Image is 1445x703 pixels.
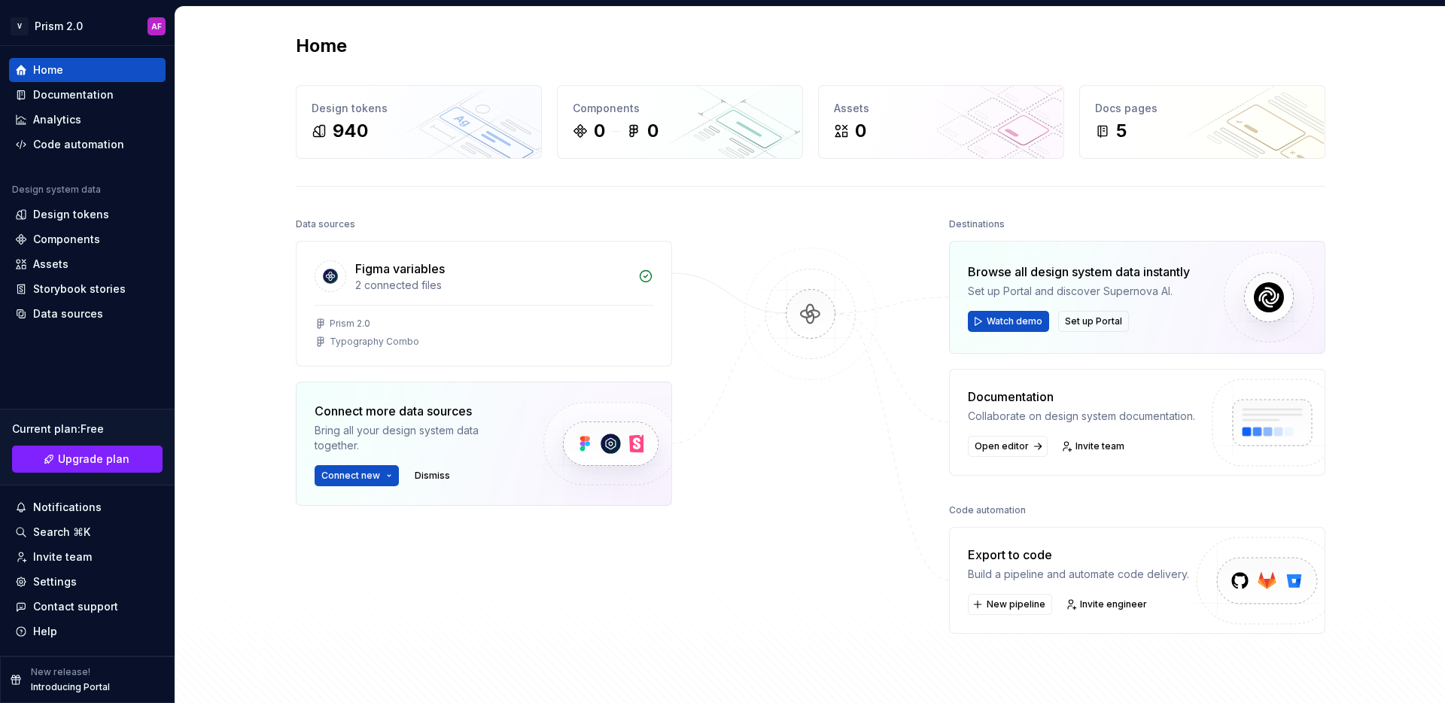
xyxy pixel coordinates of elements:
[987,598,1045,610] span: New pipeline
[330,318,370,330] div: Prism 2.0
[312,101,526,116] div: Design tokens
[968,284,1190,299] div: Set up Portal and discover Supernova AI.
[9,495,166,519] button: Notifications
[296,214,355,235] div: Data sources
[33,87,114,102] div: Documentation
[968,263,1190,281] div: Browse all design system data instantly
[33,137,124,152] div: Code automation
[9,570,166,594] a: Settings
[968,594,1052,615] button: New pipeline
[33,62,63,78] div: Home
[33,549,92,565] div: Invite team
[968,546,1189,564] div: Export to code
[557,85,803,159] a: Components00
[12,184,101,196] div: Design system data
[321,470,380,482] span: Connect new
[9,545,166,569] a: Invite team
[33,232,100,247] div: Components
[31,681,110,693] p: Introducing Portal
[968,567,1189,582] div: Build a pipeline and automate code delivery.
[1116,119,1127,143] div: 5
[949,214,1005,235] div: Destinations
[315,423,518,453] div: Bring all your design system data together.
[33,574,77,589] div: Settings
[9,520,166,544] button: Search ⌘K
[1065,315,1122,327] span: Set up Portal
[1057,436,1131,457] a: Invite team
[33,306,103,321] div: Data sources
[315,402,518,420] div: Connect more data sources
[296,241,672,367] a: Figma variables2 connected filesPrism 2.0Typography Combo
[834,101,1048,116] div: Assets
[333,119,368,143] div: 940
[9,302,166,326] a: Data sources
[315,465,399,486] button: Connect new
[355,278,629,293] div: 2 connected files
[855,119,866,143] div: 0
[31,666,90,678] p: New release!
[987,315,1042,327] span: Watch demo
[9,132,166,157] a: Code automation
[968,388,1195,406] div: Documentation
[9,227,166,251] a: Components
[1095,101,1310,116] div: Docs pages
[573,101,787,116] div: Components
[296,85,542,159] a: Design tokens940
[151,20,162,32] div: AF
[1080,598,1147,610] span: Invite engineer
[33,500,102,515] div: Notifications
[415,470,450,482] span: Dismiss
[647,119,659,143] div: 0
[1061,594,1154,615] a: Invite engineer
[9,277,166,301] a: Storybook stories
[33,207,109,222] div: Design tokens
[9,83,166,107] a: Documentation
[408,465,457,486] button: Dismiss
[968,436,1048,457] a: Open editor
[35,19,83,34] div: Prism 2.0
[12,421,163,437] div: Current plan : Free
[33,282,126,297] div: Storybook stories
[9,58,166,82] a: Home
[9,108,166,132] a: Analytics
[1075,440,1124,452] span: Invite team
[33,624,57,639] div: Help
[968,409,1195,424] div: Collaborate on design system documentation.
[9,252,166,276] a: Assets
[296,34,347,58] h2: Home
[594,119,605,143] div: 0
[818,85,1064,159] a: Assets0
[33,599,118,614] div: Contact support
[355,260,445,278] div: Figma variables
[33,112,81,127] div: Analytics
[11,17,29,35] div: V
[1079,85,1325,159] a: Docs pages5
[330,336,419,348] div: Typography Combo
[9,595,166,619] button: Contact support
[12,446,163,473] button: Upgrade plan
[3,10,172,42] button: VPrism 2.0AF
[1058,311,1129,332] button: Set up Portal
[33,525,90,540] div: Search ⌘K
[9,619,166,644] button: Help
[33,257,68,272] div: Assets
[58,452,129,467] span: Upgrade plan
[975,440,1029,452] span: Open editor
[968,311,1049,332] button: Watch demo
[9,202,166,227] a: Design tokens
[949,500,1026,521] div: Code automation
